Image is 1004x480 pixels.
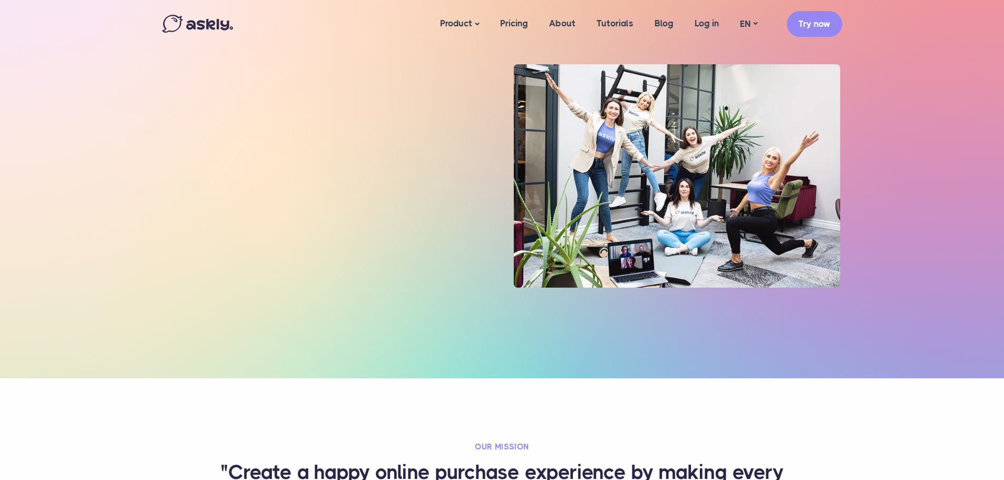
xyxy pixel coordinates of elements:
a: Log in [684,3,729,44]
a: Product [430,3,490,45]
a: Pricing [490,3,539,44]
a: Try now [787,11,842,37]
p: That’s why we have created Askly chat to elevate the level of online customer support. [162,213,433,240]
a: EN [729,16,768,32]
a: Blog [644,3,684,44]
a: Tutorials [586,3,644,44]
h1: We make your work easier [162,94,433,154]
a: About [539,3,586,44]
img: Askly [162,15,233,33]
p: Customer experience is everything. We understand the frustration of interacting with chatbots and... [162,168,433,208]
h2: Our mission [220,442,784,452]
